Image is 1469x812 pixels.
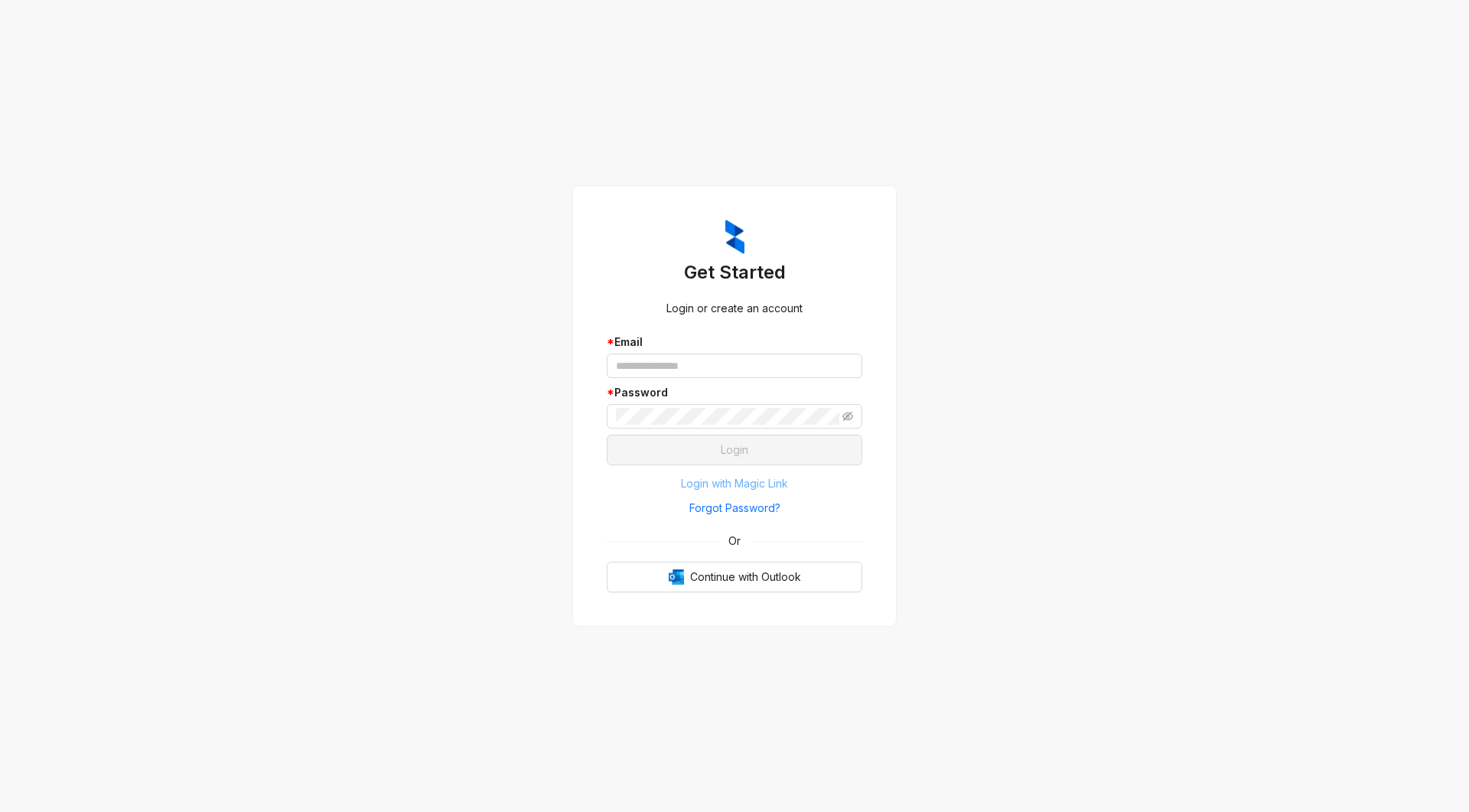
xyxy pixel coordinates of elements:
button: Login with Magic Link [607,471,862,496]
div: Login or create an account [607,300,862,317]
span: eye-invisible [842,411,853,422]
div: Password [607,384,862,401]
span: Continue with Outlook [690,569,801,585]
img: Outlook [669,569,684,585]
button: Login [607,435,862,465]
img: ZumaIcon [725,220,744,255]
span: Login with Magic Link [681,475,788,492]
h3: Get Started [607,260,862,285]
span: Forgot Password? [689,500,780,517]
div: Email [607,334,862,351]
button: Forgot Password? [607,496,862,520]
button: OutlookContinue with Outlook [607,562,862,592]
span: Or [718,533,751,549]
